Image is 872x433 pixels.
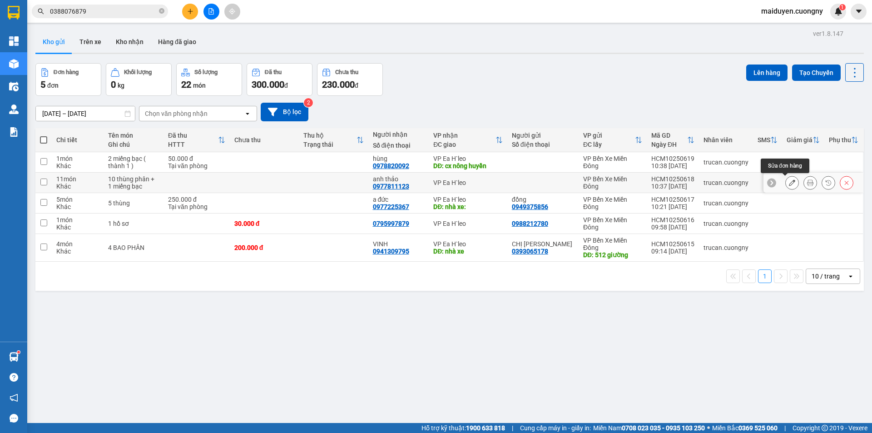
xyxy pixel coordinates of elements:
div: Chưa thu [234,136,294,144]
span: Miền Nam [593,423,705,433]
div: Ghi chú [108,141,159,148]
div: VP Ea H`leo [433,155,503,162]
div: HCM10250618 [651,175,694,183]
th: Toggle SortBy [429,128,507,152]
span: | [512,423,513,433]
div: Số điện thoại [373,142,425,149]
img: warehouse-icon [9,59,19,69]
img: dashboard-icon [9,36,19,46]
div: Nhân viên [704,136,748,144]
div: VP gửi [583,132,635,139]
span: 22 [181,79,191,90]
span: 5 [40,79,45,90]
span: maiduyen.cuongny [754,5,830,17]
div: Số lượng [194,69,218,75]
div: Khác [56,248,99,255]
span: search [38,8,44,15]
img: logo-vxr [8,6,20,20]
div: Ngày ĐH [651,141,687,148]
div: Tại văn phòng [168,203,225,210]
button: Kho nhận [109,31,151,53]
div: trucan.cuongny [704,179,748,186]
button: Kho gửi [35,31,72,53]
div: 5 món [56,196,99,203]
th: Toggle SortBy [824,128,863,152]
div: 0977811123 [373,183,409,190]
div: trucan.cuongny [704,159,748,166]
div: 0941309795 [373,248,409,255]
div: VP Bến Xe Miền Đông [583,155,642,169]
button: Khối lượng0kg [106,63,172,96]
div: 0949375856 [512,203,548,210]
div: 10:38 [DATE] [651,162,694,169]
div: 11 món [56,175,99,183]
th: Toggle SortBy [647,128,699,152]
div: 0978820092 [373,162,409,169]
div: ĐC giao [433,141,495,148]
span: Hỗ trợ kỹ thuật: [421,423,505,433]
div: Phụ thu [829,136,851,144]
span: notification [10,393,18,402]
button: Bộ lọc [261,103,308,121]
div: 09:58 [DATE] [651,224,694,231]
div: Sửa đơn hàng [785,176,799,189]
th: Toggle SortBy [299,128,368,152]
div: 1 hồ sơ [108,220,159,227]
div: ver 1.8.147 [813,29,843,39]
span: | [784,423,786,433]
div: 0988212780 [512,220,548,227]
div: Thu hộ [303,132,356,139]
th: Toggle SortBy [163,128,230,152]
button: Đơn hàng5đơn [35,63,101,96]
div: 1 món [56,155,99,162]
div: Chi tiết [56,136,99,144]
div: DĐ: 512 giường [583,251,642,259]
span: ⚪️ [707,426,710,430]
div: Khối lượng [124,69,152,75]
button: Trên xe [72,31,109,53]
div: 4 món [56,240,99,248]
div: VINH [373,240,425,248]
th: Toggle SortBy [579,128,647,152]
div: Chọn văn phòng nhận [145,109,208,118]
div: 50.000 đ [168,155,225,162]
input: Select a date range. [36,106,135,121]
div: ĐC lấy [583,141,635,148]
span: close-circle [159,7,164,16]
div: đồng [512,196,574,203]
div: VP Bến Xe Miền Đông [583,196,642,210]
img: warehouse-icon [9,105,19,114]
div: Giảm giá [787,136,813,144]
svg: open [244,110,251,117]
div: Người gửi [512,132,574,139]
span: message [10,414,18,423]
div: Đơn hàng [54,69,79,75]
div: Đã thu [168,132,218,139]
span: plus [187,8,193,15]
strong: 0369 525 060 [738,424,778,432]
div: Khác [56,224,99,231]
div: 4 BAO PHÂN [108,244,159,251]
button: Tạo Chuyến [792,65,841,81]
div: 0795997879 [373,220,409,227]
span: Miền Bắc [712,423,778,433]
div: Người nhận [373,131,425,138]
div: 1 món [56,216,99,224]
div: 250.000 đ [168,196,225,203]
button: aim [224,4,240,20]
div: Mã GD [651,132,687,139]
div: trucan.cuongny [704,220,748,227]
sup: 1 [17,351,20,353]
th: Toggle SortBy [782,128,824,152]
button: 1 [758,269,772,283]
span: 300.000 [252,79,284,90]
span: question-circle [10,373,18,382]
div: 5 thùng [108,199,159,207]
div: VP Ea H`leo [433,179,503,186]
div: DĐ: nhà xe [433,248,503,255]
div: a đức [373,196,425,203]
div: Tại văn phòng [168,162,225,169]
div: HCM10250616 [651,216,694,224]
div: Đã thu [265,69,282,75]
span: Cung cấp máy in - giấy in: [520,423,591,433]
